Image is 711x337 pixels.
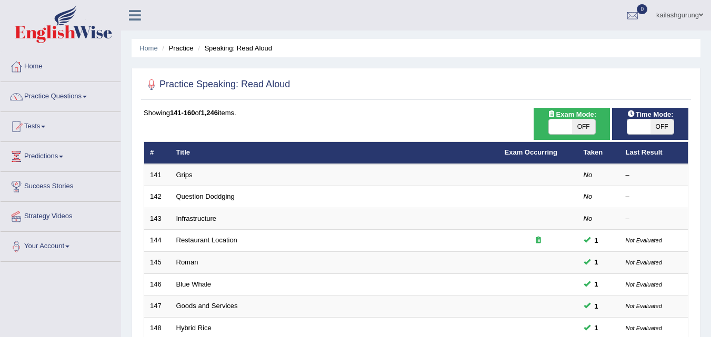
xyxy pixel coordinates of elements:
[623,109,678,120] span: Time Mode:
[144,108,688,118] div: Showing of items.
[144,208,171,230] td: 143
[1,52,121,78] a: Home
[543,109,600,120] span: Exam Mode:
[1,202,121,228] a: Strategy Videos
[590,235,603,246] span: You can still take this question
[590,322,603,333] span: You can still take this question
[170,109,195,117] b: 141-160
[505,148,557,156] a: Exam Occurring
[626,192,683,202] div: –
[144,142,171,164] th: #
[144,273,171,295] td: 146
[144,252,171,274] td: 145
[176,192,235,200] a: Question Doddging
[176,324,212,332] a: Hybrid Rice
[176,236,237,244] a: Restaurant Location
[171,142,499,164] th: Title
[620,142,688,164] th: Last Result
[534,108,610,140] div: Show exams occurring in exams
[626,303,662,309] small: Not Evaluated
[584,192,593,200] em: No
[144,164,171,186] td: 141
[176,171,193,179] a: Grips
[159,43,193,53] li: Practice
[176,280,211,288] a: Blue Whale
[590,301,603,312] span: You can still take this question
[584,215,593,222] em: No
[1,82,121,108] a: Practice Questions
[201,109,218,117] b: 1,246
[626,170,683,180] div: –
[626,281,662,288] small: Not Evaluated
[144,77,290,93] h2: Practice Speaking: Read Aloud
[144,230,171,252] td: 144
[650,119,674,134] span: OFF
[626,237,662,243] small: Not Evaluated
[176,258,198,266] a: Roman
[637,4,647,14] span: 0
[139,44,158,52] a: Home
[1,142,121,168] a: Predictions
[584,171,593,179] em: No
[505,236,572,246] div: Exam occurring question
[1,172,121,198] a: Success Stories
[176,302,238,310] a: Goods and Services
[144,295,171,318] td: 147
[626,214,683,224] div: –
[572,119,595,134] span: OFF
[626,325,662,331] small: Not Evaluated
[195,43,272,53] li: Speaking: Read Aloud
[626,259,662,265] small: Not Evaluated
[578,142,620,164] th: Taken
[144,186,171,208] td: 142
[1,232,121,258] a: Your Account
[590,279,603,290] span: You can still take this question
[176,215,217,222] a: Infrastructure
[1,112,121,138] a: Tests
[590,257,603,268] span: You can still take this question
